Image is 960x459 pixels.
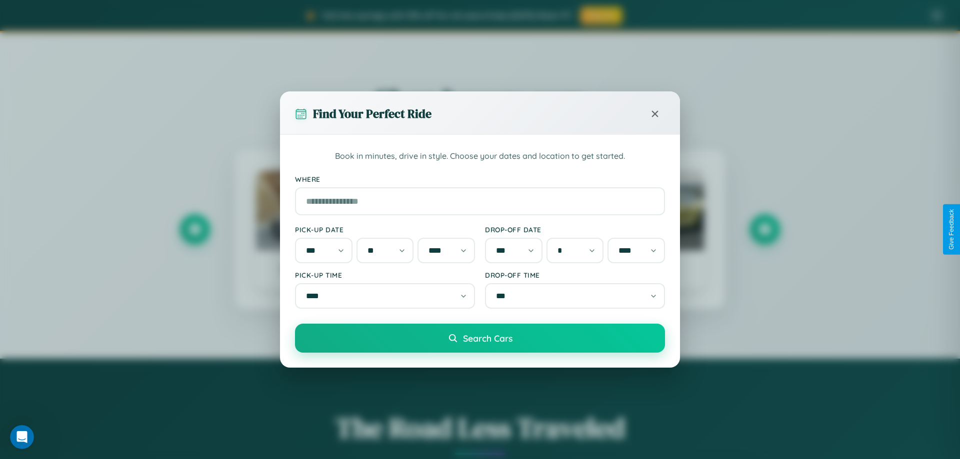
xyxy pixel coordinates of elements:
[485,271,665,279] label: Drop-off Time
[313,105,431,122] h3: Find Your Perfect Ride
[295,324,665,353] button: Search Cars
[295,150,665,163] p: Book in minutes, drive in style. Choose your dates and location to get started.
[295,225,475,234] label: Pick-up Date
[295,175,665,183] label: Where
[485,225,665,234] label: Drop-off Date
[295,271,475,279] label: Pick-up Time
[463,333,512,344] span: Search Cars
